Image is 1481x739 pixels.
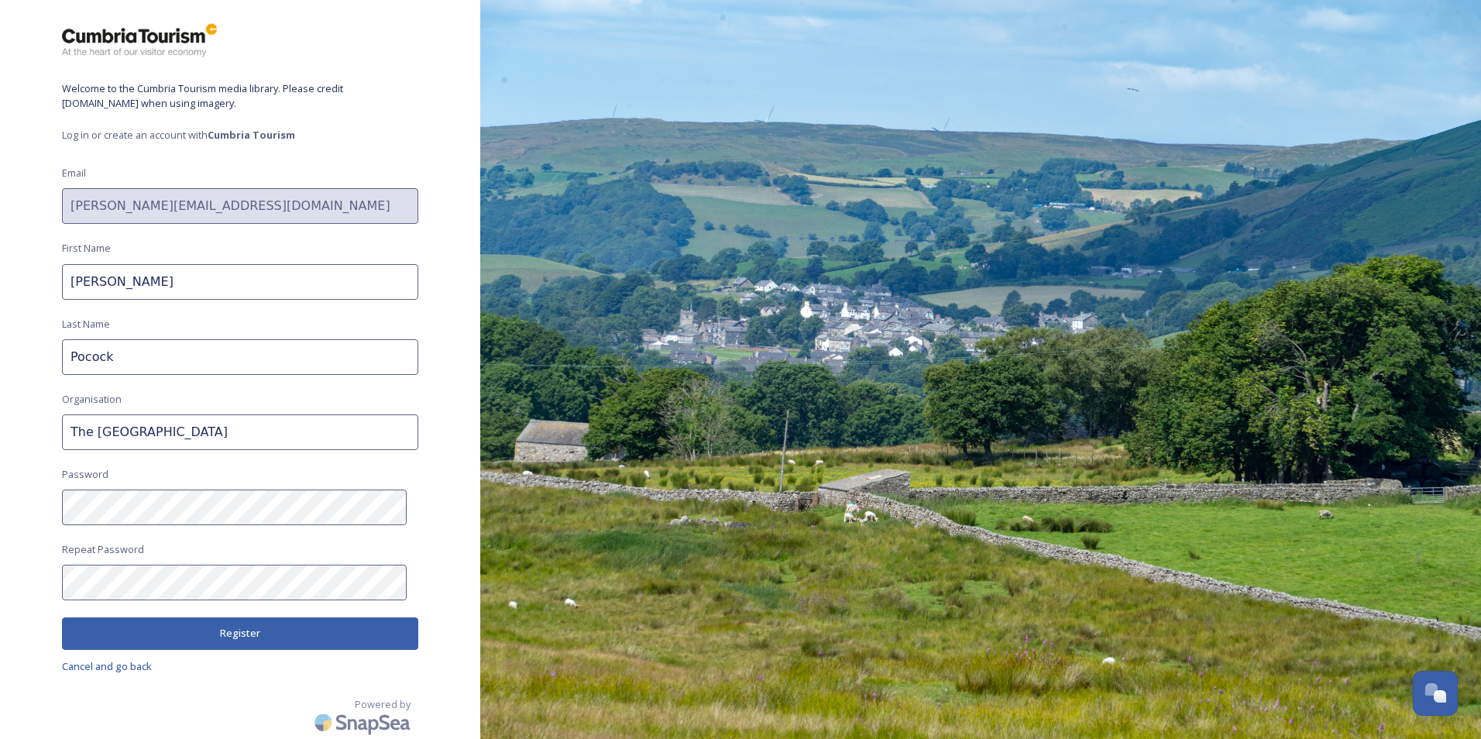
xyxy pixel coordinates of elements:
input: john.doe@snapsea.io [62,188,418,224]
span: Password [62,467,108,482]
strong: Cumbria Tourism [208,128,295,142]
button: Open Chat [1413,671,1458,716]
button: Register [62,617,418,649]
input: Doe [62,339,418,375]
span: Log in or create an account with [62,128,418,143]
span: Repeat Password [62,542,144,557]
span: Email [62,166,86,180]
span: Last Name [62,317,110,332]
span: Powered by [355,697,411,712]
input: Acme Inc [62,414,418,450]
span: First Name [62,241,111,256]
span: Organisation [62,392,122,407]
img: ct_logo.png [62,22,217,58]
input: John [62,264,418,300]
span: Welcome to the Cumbria Tourism media library. Please credit [DOMAIN_NAME] when using imagery. [62,81,418,111]
span: Cancel and go back [62,659,152,673]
